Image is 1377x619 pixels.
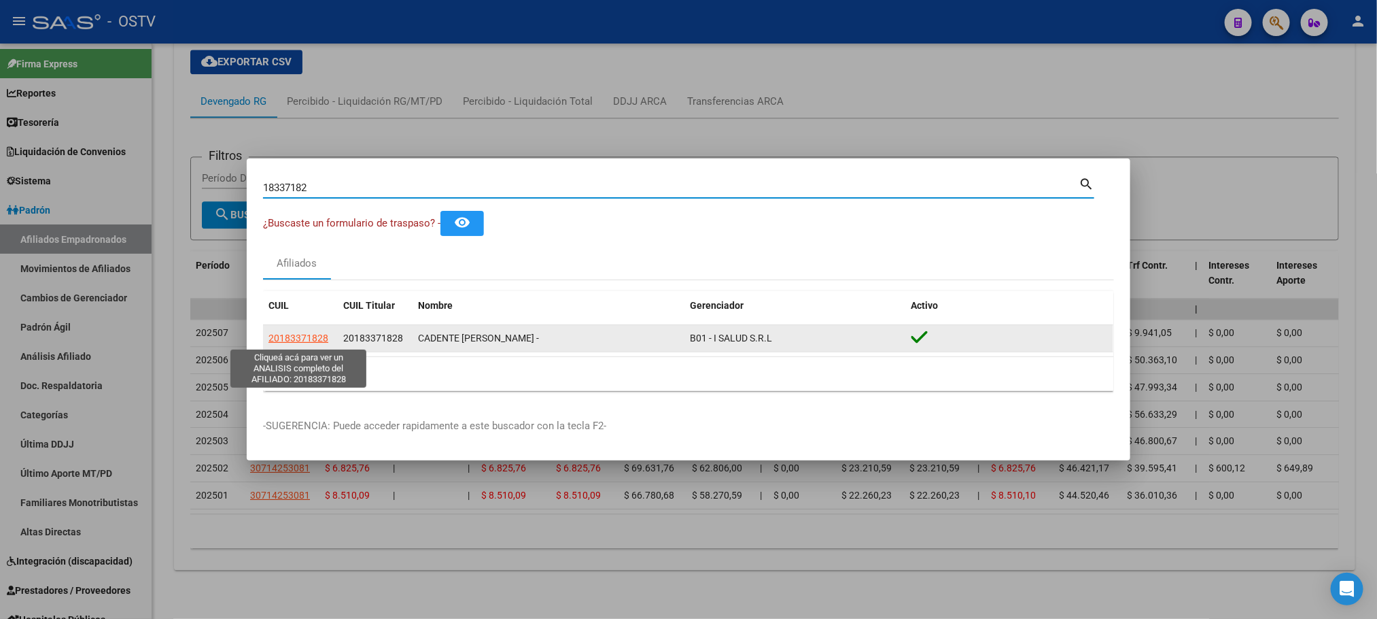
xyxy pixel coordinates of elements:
datatable-header-cell: Nombre [413,291,684,320]
mat-icon: search [1079,175,1094,191]
datatable-header-cell: Gerenciador [684,291,906,320]
span: CUIL Titular [343,300,395,311]
p: -SUGERENCIA: Puede acceder rapidamente a este buscador con la tecla F2- [263,418,1114,434]
div: Afiliados [277,256,317,271]
span: 20183371828 [343,333,403,344]
div: CADENTE [PERSON_NAME] - [418,331,679,346]
span: ¿Buscaste un formulario de traspaso? - [263,217,440,229]
mat-icon: remove_red_eye [454,214,470,231]
span: B01 - I SALUD S.R.L [690,333,772,344]
datatable-header-cell: Activo [906,291,1114,320]
span: Gerenciador [690,300,744,311]
div: 1 total [263,357,1114,391]
span: Nombre [418,300,453,311]
span: Activo [911,300,939,311]
span: 20183371828 [268,333,328,344]
datatable-header-cell: CUIL [263,291,338,320]
datatable-header-cell: CUIL Titular [338,291,413,320]
div: Open Intercom Messenger [1331,573,1363,605]
span: CUIL [268,300,289,311]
